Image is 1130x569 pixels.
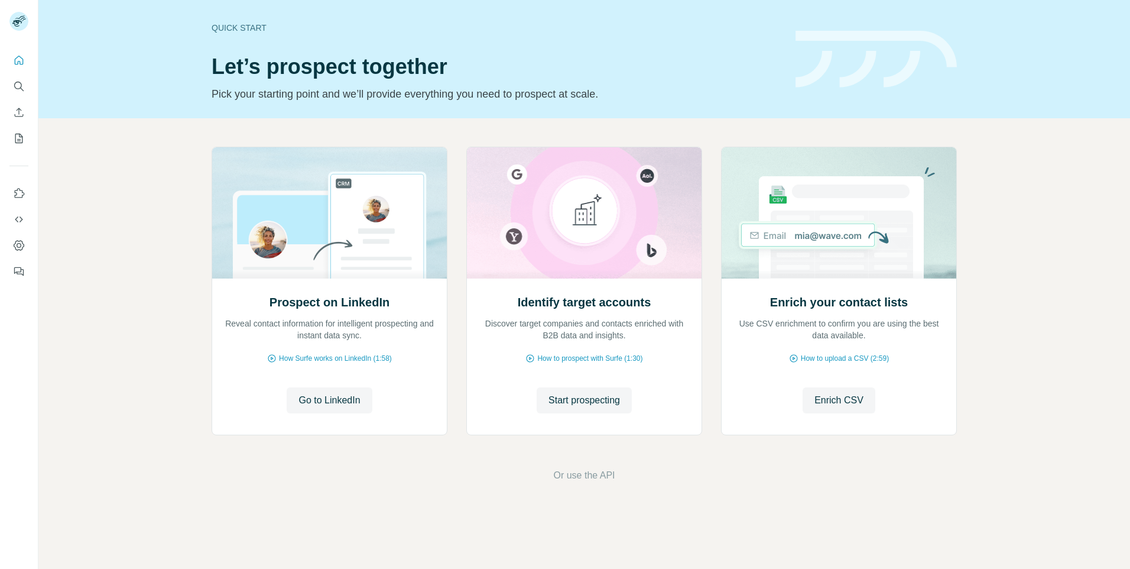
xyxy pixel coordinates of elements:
button: Use Surfe API [9,209,28,230]
button: Enrich CSV [803,387,875,413]
button: Go to LinkedIn [287,387,372,413]
h2: Enrich your contact lists [770,294,908,311]
button: Enrich CSV [9,102,28,123]
img: Prospect on LinkedIn [212,147,447,279]
span: How Surfe works on LinkedIn (1:58) [279,353,392,364]
button: Feedback [9,261,28,282]
h2: Identify target accounts [518,294,651,311]
img: Enrich your contact lists [721,147,957,279]
button: Quick start [9,50,28,71]
button: Or use the API [553,468,615,483]
h2: Prospect on LinkedIn [269,294,389,311]
p: Reveal contact information for intelligent prospecting and instant data sync. [224,318,435,341]
button: Start prospecting [537,387,632,413]
p: Pick your starting point and we’ll provide everything you need to prospect at scale. [212,86,781,102]
div: Quick start [212,22,781,34]
p: Use CSV enrichment to confirm you are using the best data available. [733,318,944,341]
span: Go to LinkedIn [298,393,360,408]
button: Search [9,76,28,97]
h1: Let’s prospect together [212,55,781,79]
span: Start prospecting [548,393,620,408]
p: Discover target companies and contacts enriched with B2B data and insights. [479,318,690,341]
button: Use Surfe on LinkedIn [9,183,28,204]
button: My lists [9,128,28,149]
span: How to prospect with Surfe (1:30) [537,353,642,364]
img: Identify target accounts [466,147,702,279]
img: banner [795,31,957,88]
button: Dashboard [9,235,28,256]
span: How to upload a CSV (2:59) [801,353,889,364]
span: Enrich CSV [814,393,863,408]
